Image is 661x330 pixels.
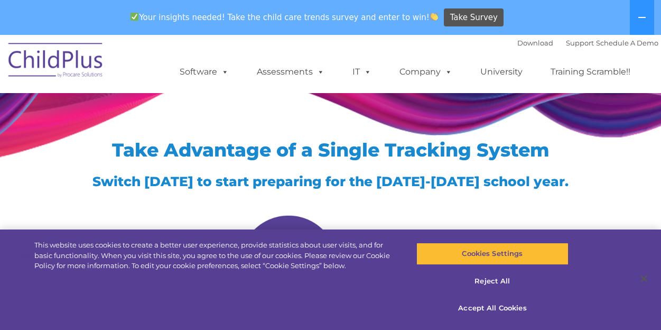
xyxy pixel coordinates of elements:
[92,173,569,189] span: Switch [DATE] to start preparing for the [DATE]-[DATE] school year.
[540,61,641,82] a: Training Scramble!!
[342,61,382,82] a: IT
[131,13,138,21] img: ✅
[596,39,658,47] a: Schedule A Demo
[444,8,504,27] a: Take Survey
[566,39,594,47] a: Support
[517,39,553,47] a: Download
[169,61,239,82] a: Software
[34,240,397,271] div: This website uses cookies to create a better user experience, provide statistics about user visit...
[632,267,656,290] button: Close
[450,8,498,27] span: Take Survey
[3,35,109,88] img: ChildPlus by Procare Solutions
[126,7,443,27] span: Your insights needed! Take the child care trends survey and enter to win!
[416,270,569,292] button: Reject All
[416,243,569,265] button: Cookies Settings
[430,13,438,21] img: 👏
[416,297,569,319] button: Accept All Cookies
[389,61,463,82] a: Company
[112,139,550,161] span: Take Advantage of a Single Tracking System
[246,61,335,82] a: Assessments
[470,61,533,82] a: University
[517,39,658,47] font: |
